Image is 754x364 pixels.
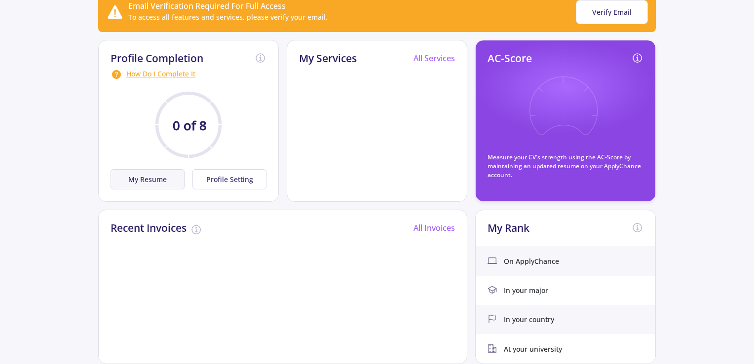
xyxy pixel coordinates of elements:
[192,169,266,189] button: Profile Setting
[299,52,357,65] h2: My Services
[504,344,562,354] span: At your university
[504,314,554,325] span: In your country
[504,285,548,295] span: In your major
[504,256,559,266] span: On ApplyChance
[488,52,532,65] h2: AC-Score
[111,52,203,65] h2: Profile Completion
[414,222,455,233] a: All Invoices
[414,53,455,64] a: All Services
[128,12,328,22] div: To access all features and services, please verify your email.
[111,222,187,234] h2: Recent Invoices
[488,222,529,234] h2: My Rank
[111,69,266,80] div: How Do I Complete It
[111,169,185,189] button: My Resume
[488,153,643,180] p: Measure your CV's strength using the AC-Score by maintaining an updated resume on your ApplyChanc...
[173,117,207,134] text: 0 of 8
[111,169,188,189] a: My Resume
[188,169,266,189] a: Profile Setting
